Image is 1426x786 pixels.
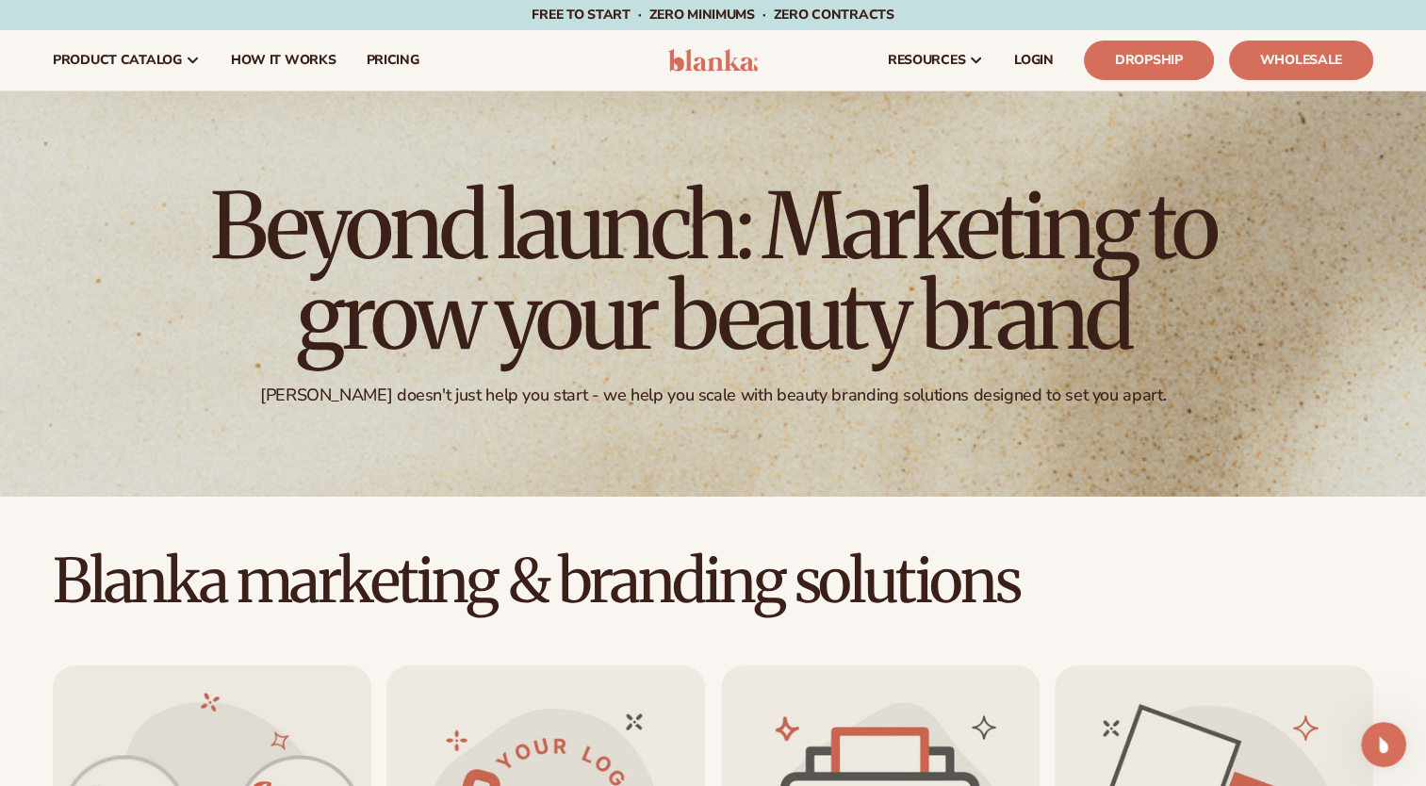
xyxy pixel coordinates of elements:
span: pricing [366,53,418,68]
div: [PERSON_NAME] doesn't just help you start - we help you scale with beauty branding solutions desi... [260,385,1166,406]
a: pricing [351,30,434,90]
span: LOGIN [1014,53,1054,68]
span: Free to start · ZERO minimums · ZERO contracts [532,6,893,24]
h1: Beyond launch: Marketing to grow your beauty brand [195,181,1232,362]
a: How It Works [216,30,352,90]
span: product catalog [53,53,182,68]
a: Wholesale [1229,41,1373,80]
a: LOGIN [999,30,1069,90]
iframe: Intercom live chat [1361,722,1406,767]
span: resources [888,53,965,68]
span: How It Works [231,53,336,68]
a: product catalog [38,30,216,90]
img: logo [668,49,758,72]
a: resources [873,30,999,90]
a: Dropship [1084,41,1214,80]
